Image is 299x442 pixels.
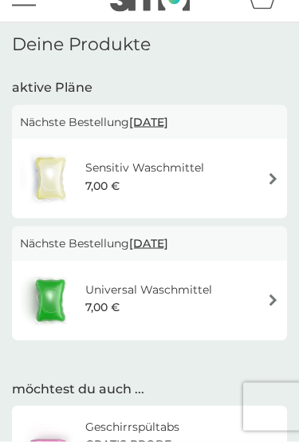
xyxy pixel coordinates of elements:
[129,228,168,258] span: [DATE]
[85,281,212,298] h6: Universal Waschmittel
[267,173,279,185] img: Rechtspfeil
[12,381,287,398] h2: möchtest du auch ...
[20,273,81,329] img: Universal Waschmittel
[20,151,81,207] img: Sensitiv Waschmittel
[20,113,279,131] p: Nächste Bestellung
[85,177,120,195] span: 7,00 €
[85,298,120,316] span: 7,00 €
[12,34,287,55] h1: Deine Produkte
[85,159,204,176] h6: Sensitiv Waschmittel
[85,418,179,436] h6: Geschirrspültabs
[129,107,168,137] span: [DATE]
[20,235,279,252] p: Nächste Bestellung
[12,79,287,97] h2: aktive Pläne
[267,294,279,306] img: Rechtspfeil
